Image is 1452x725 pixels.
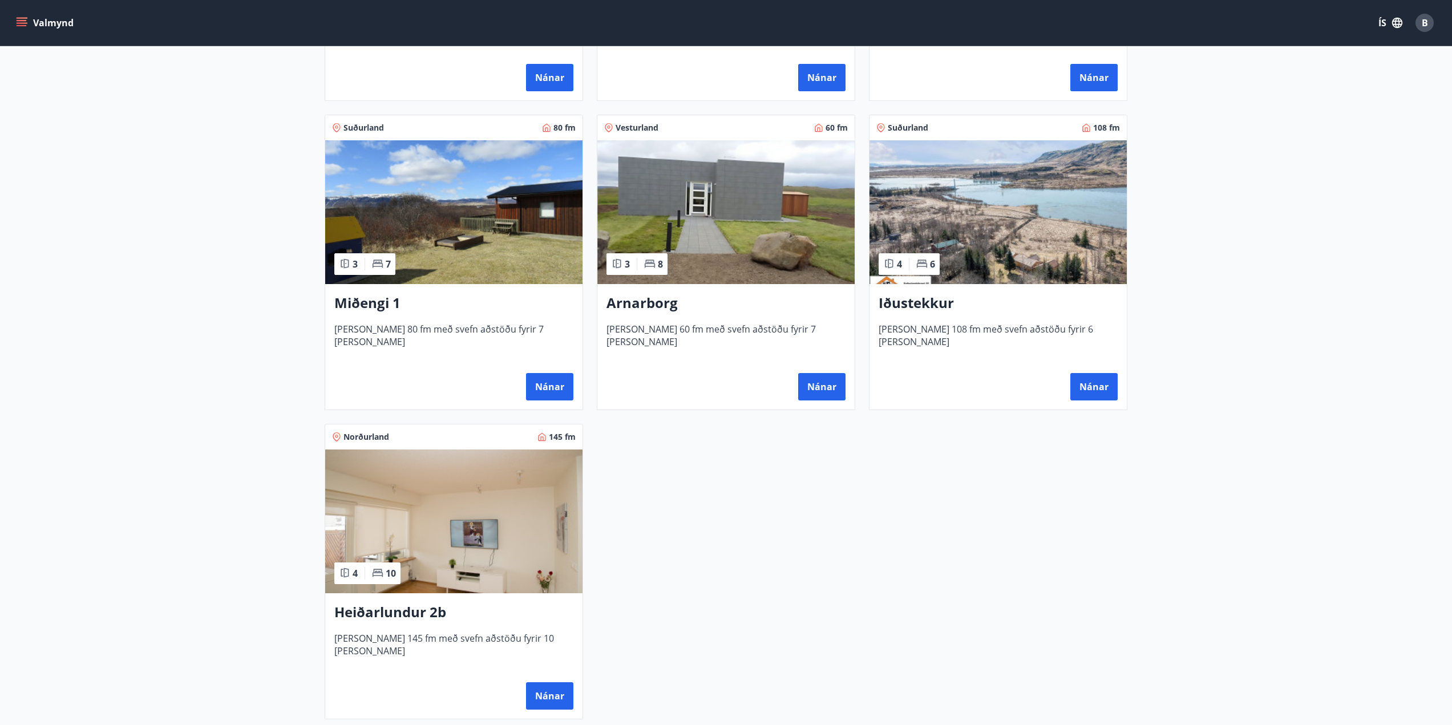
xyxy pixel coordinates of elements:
[606,323,846,361] span: [PERSON_NAME] 60 fm með svefn aðstöðu fyrir 7 [PERSON_NAME]
[386,258,391,270] span: 7
[1411,9,1438,37] button: B
[888,122,928,133] span: Suðurland
[1070,64,1118,91] button: Nánar
[526,682,573,710] button: Nánar
[879,323,1118,361] span: [PERSON_NAME] 108 fm með svefn aðstöðu fyrir 6 [PERSON_NAME]
[869,140,1127,284] img: Paella dish
[334,632,573,670] span: [PERSON_NAME] 145 fm með svefn aðstöðu fyrir 10 [PERSON_NAME]
[930,258,935,270] span: 6
[897,258,902,270] span: 4
[826,122,848,133] span: 60 fm
[334,602,573,623] h3: Heiðarlundur 2b
[1372,13,1409,33] button: ÍS
[386,567,396,580] span: 10
[597,140,855,284] img: Paella dish
[553,122,576,133] span: 80 fm
[549,431,576,443] span: 145 fm
[606,293,846,314] h3: Arnarborg
[526,373,573,400] button: Nánar
[325,449,583,593] img: Paella dish
[14,13,78,33] button: menu
[658,258,663,270] span: 8
[334,293,573,314] h3: Miðengi 1
[343,122,384,133] span: Suðurland
[798,64,846,91] button: Nánar
[625,258,630,270] span: 3
[616,122,658,133] span: Vesturland
[353,567,358,580] span: 4
[334,323,573,361] span: [PERSON_NAME] 80 fm með svefn aðstöðu fyrir 7 [PERSON_NAME]
[798,373,846,400] button: Nánar
[353,258,358,270] span: 3
[1093,122,1120,133] span: 108 fm
[526,64,573,91] button: Nánar
[325,140,583,284] img: Paella dish
[879,293,1118,314] h3: Iðustekkur
[1422,17,1428,29] span: B
[1070,373,1118,400] button: Nánar
[343,431,389,443] span: Norðurland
